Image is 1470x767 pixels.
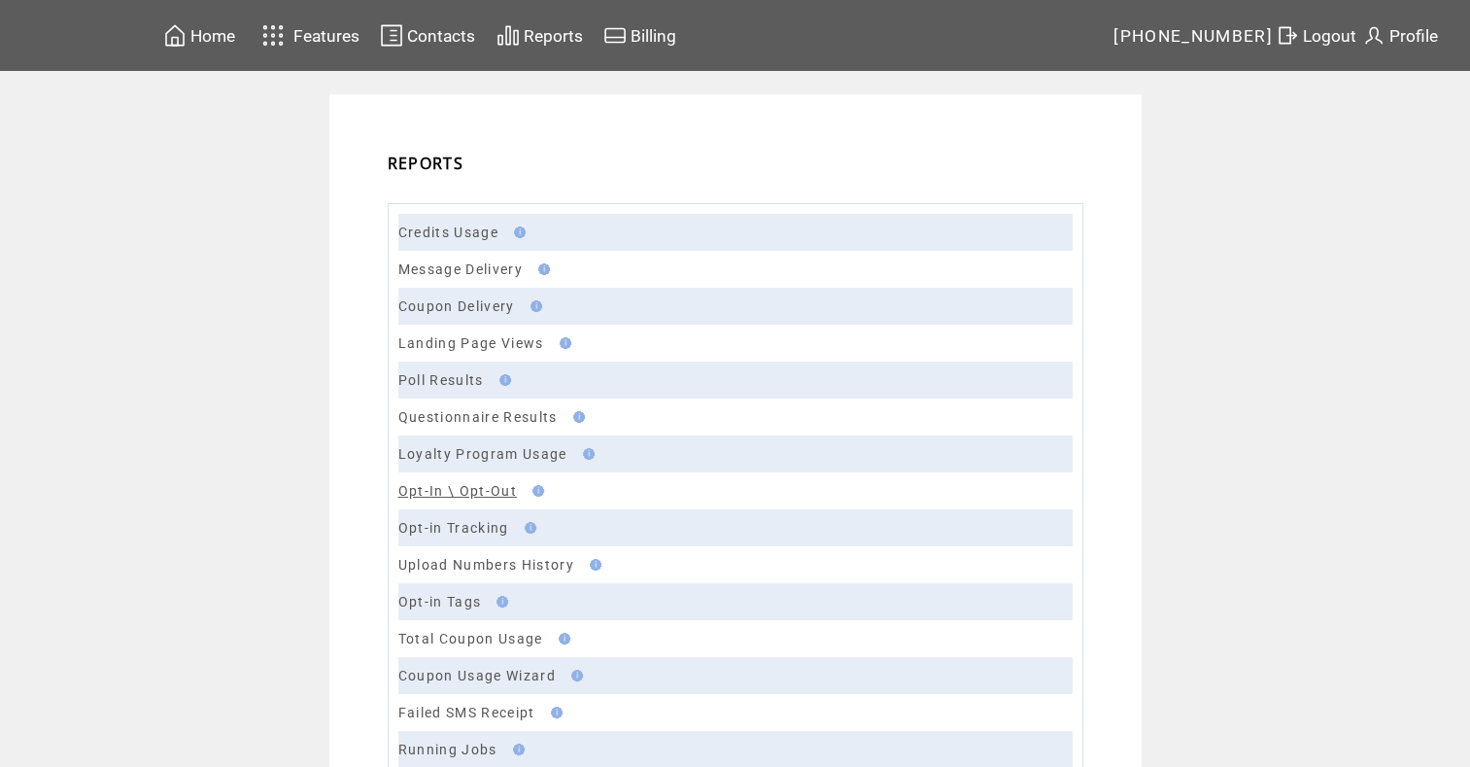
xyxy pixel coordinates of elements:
[527,485,544,497] img: help.gif
[398,298,515,314] a: Coupon Delivery
[407,26,475,46] span: Contacts
[525,300,542,312] img: help.gif
[631,26,676,46] span: Billing
[398,261,523,277] a: Message Delivery
[398,409,558,425] a: Questionnaire Results
[1113,26,1273,46] span: [PHONE_NUMBER]
[524,26,583,46] span: Reports
[508,227,526,238] img: help.gif
[398,446,567,462] a: Loyalty Program Usage
[1276,23,1299,48] img: exit.svg
[491,596,508,608] img: help.gif
[1273,20,1359,51] a: Logout
[1359,20,1441,51] a: Profile
[532,263,550,275] img: help.gif
[1389,26,1438,46] span: Profile
[398,520,509,536] a: Opt-in Tracking
[398,668,556,683] a: Coupon Usage Wizard
[553,633,570,645] img: help.gif
[398,372,484,388] a: Poll Results
[554,337,571,349] img: help.gif
[398,335,544,351] a: Landing Page Views
[388,153,463,174] span: REPORTS
[398,557,574,573] a: Upload Numbers History
[1362,23,1385,48] img: profile.svg
[603,23,627,48] img: creidtcard.svg
[507,744,525,755] img: help.gif
[567,411,585,423] img: help.gif
[600,20,679,51] a: Billing
[584,559,601,571] img: help.gif
[293,26,359,46] span: Features
[577,448,595,460] img: help.gif
[398,225,498,240] a: Credits Usage
[398,631,543,646] a: Total Coupon Usage
[256,19,291,52] img: features.svg
[398,594,482,610] a: Opt-in Tags
[496,23,520,48] img: chart.svg
[545,707,563,718] img: help.gif
[1303,26,1356,46] span: Logout
[398,705,535,720] a: Failed SMS Receipt
[519,522,536,534] img: help.gif
[163,23,187,48] img: home.svg
[494,374,511,386] img: help.gif
[398,483,517,499] a: Opt-In \ Opt-Out
[380,23,403,48] img: contacts.svg
[377,20,478,51] a: Contacts
[160,20,238,51] a: Home
[565,670,583,681] img: help.gif
[398,742,497,757] a: Running Jobs
[494,20,586,51] a: Reports
[190,26,235,46] span: Home
[254,17,363,54] a: Features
